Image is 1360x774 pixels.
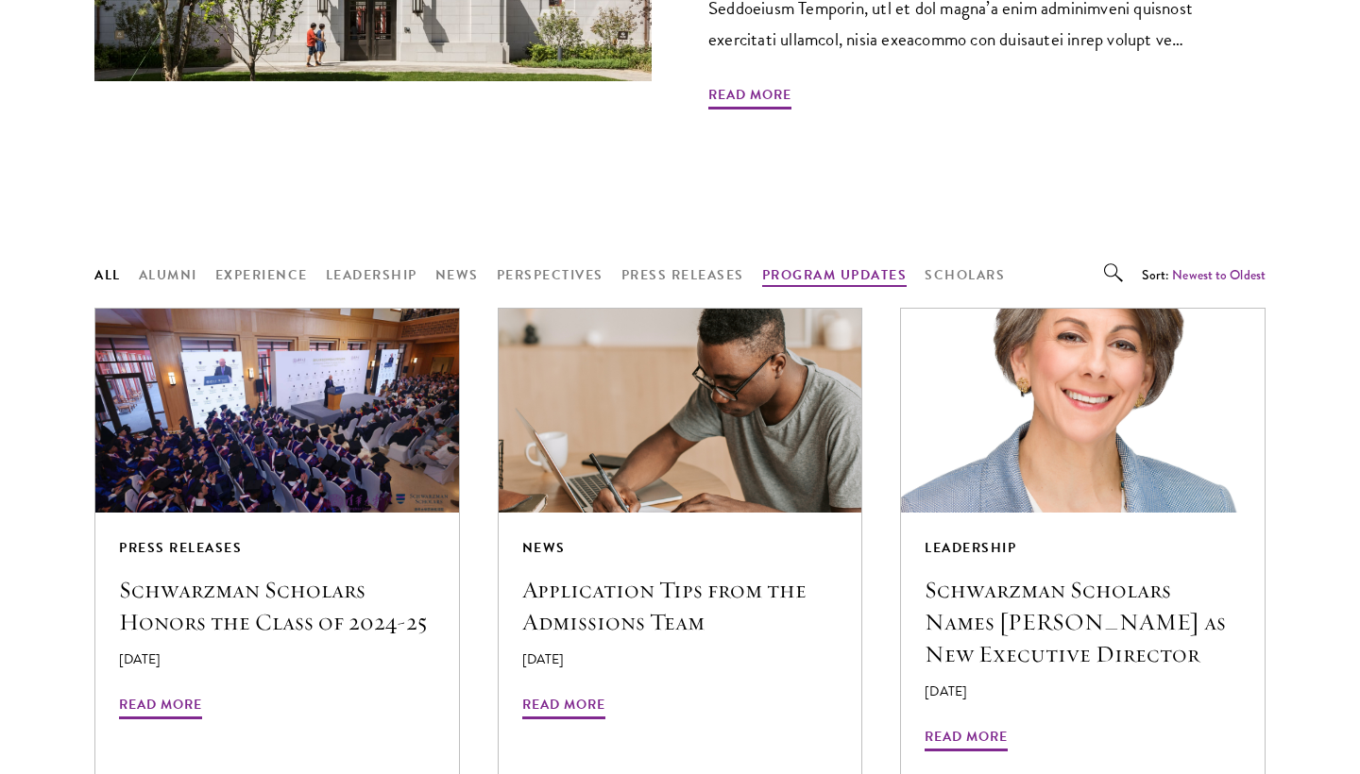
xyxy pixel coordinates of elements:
button: News [435,263,479,287]
span: Read More [522,693,605,722]
h5: Schwarzman Scholars Names [PERSON_NAME] as New Executive Director [925,574,1241,670]
button: Experience [215,263,308,287]
div: Leadership [925,536,1241,560]
button: Leadership [326,263,417,287]
p: [DATE] [925,681,1241,701]
h5: Application Tips from the Admissions Team [522,574,839,638]
button: Alumni [139,263,197,287]
div: News [522,536,839,560]
h5: Schwarzman Scholars Honors the Class of 2024-25 [119,574,435,638]
span: Sort: [1142,265,1169,284]
button: Newest to Oldest [1172,265,1266,285]
span: Read More [119,693,202,722]
button: Perspectives [497,263,603,287]
button: Program Updates [762,263,908,287]
button: Press Releases [621,263,744,287]
button: All [94,263,121,287]
span: Read More [708,83,791,112]
button: Scholars [925,263,1005,287]
div: Press Releases [119,536,435,560]
p: [DATE] [522,649,839,669]
p: [DATE] [119,649,435,669]
span: Read More [925,725,1008,754]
